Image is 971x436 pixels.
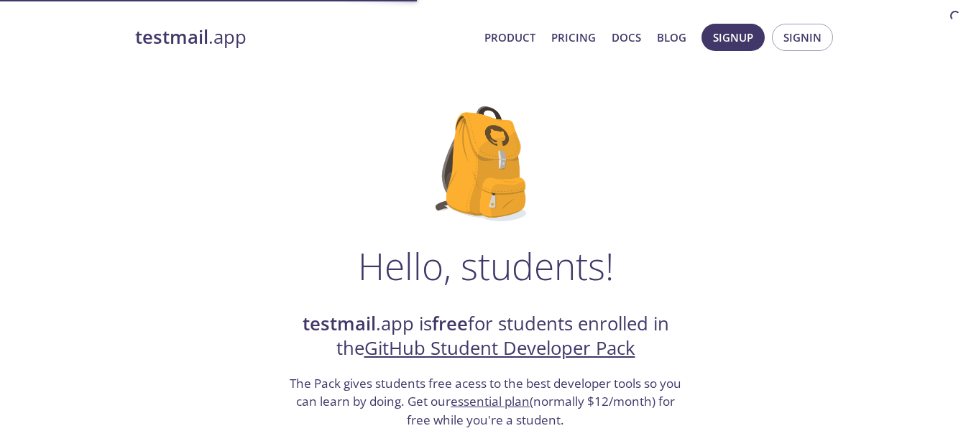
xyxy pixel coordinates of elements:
[288,374,684,430] h3: The Pack gives students free acess to the best developer tools so you can learn by doing. Get our...
[358,244,614,287] h1: Hello, students!
[135,24,208,50] strong: testmail
[713,28,753,47] span: Signup
[135,25,473,50] a: testmail.app
[436,106,535,221] img: github-student-backpack.png
[432,311,468,336] strong: free
[364,335,635,361] a: GitHub Student Developer Pack
[783,28,822,47] span: Signin
[772,24,833,51] button: Signin
[303,311,376,336] strong: testmail
[288,312,684,361] h2: .app is for students enrolled in the
[612,28,641,47] a: Docs
[451,393,530,409] a: essential plan
[551,28,596,47] a: Pricing
[657,28,686,47] a: Blog
[484,28,535,47] a: Product
[701,24,765,51] button: Signup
